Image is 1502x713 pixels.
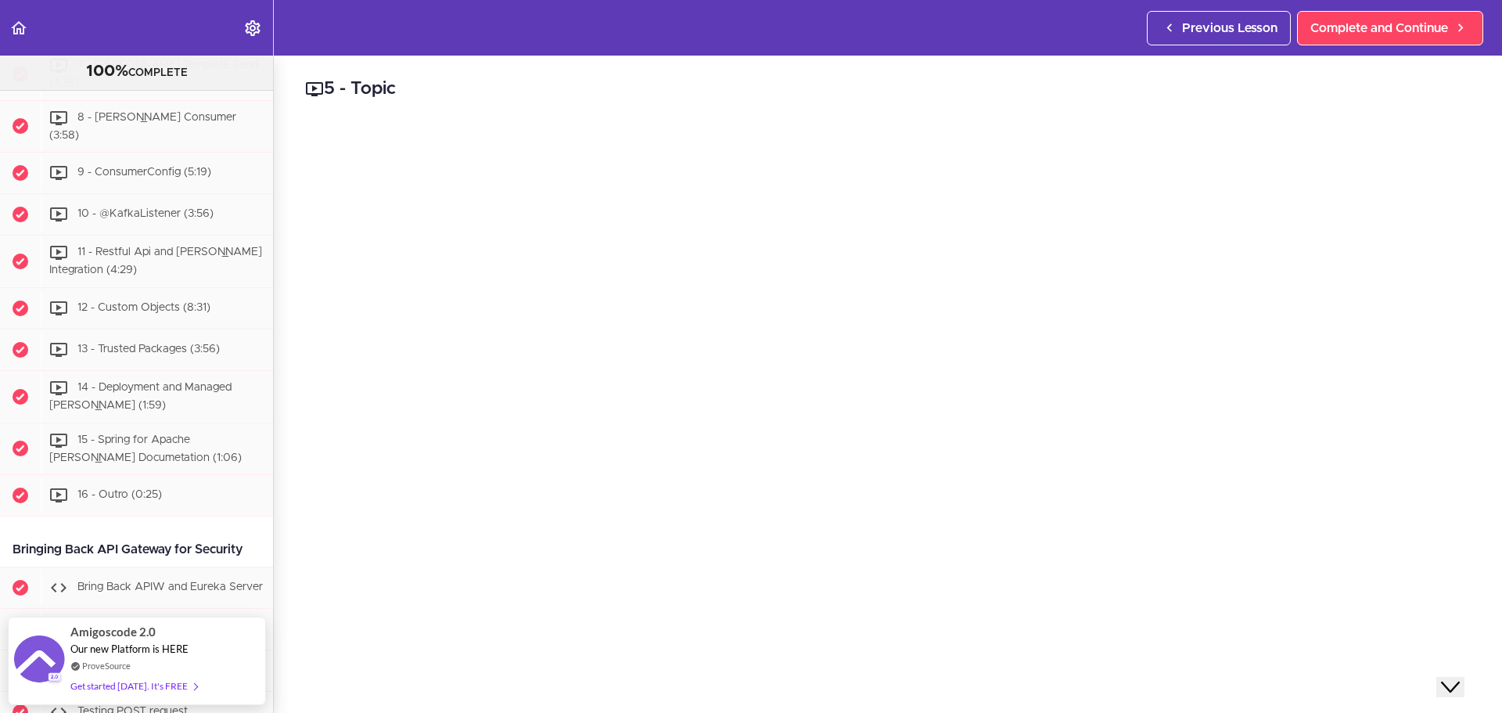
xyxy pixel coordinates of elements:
span: 15 - Spring for Apache [PERSON_NAME] Documetation (1:06) [49,434,242,463]
span: Previous Lesson [1182,19,1277,38]
a: Complete and Continue [1297,11,1483,45]
svg: Back to course curriculum [9,19,28,38]
span: 11 - Restful Api and [PERSON_NAME] Integration (4:29) [49,247,262,276]
span: 100% [86,63,128,79]
span: 8 - [PERSON_NAME] Consumer (3:58) [49,112,236,141]
span: Bring Back APIW and Eureka Server [77,582,263,593]
span: 12 - Custom Objects (8:31) [77,302,210,313]
a: ProveSource [82,659,131,672]
span: 9 - ConsumerConfig (5:19) [77,167,211,178]
h2: 5 - Topic [305,76,1471,103]
span: Amigoscode 2.0 [70,623,156,641]
span: Complete and Continue [1310,19,1448,38]
img: provesource social proof notification image [14,636,65,686]
div: Get started [DATE]. It's FREE [70,677,197,695]
iframe: chat widget [1213,654,1486,690]
span: 14 - Deployment and Managed [PERSON_NAME] (1:59) [49,382,232,411]
iframe: chat widget [1436,650,1486,697]
span: Our new Platform is HERE [70,643,189,655]
span: 16 - Outro (0:25) [77,490,162,501]
span: 13 - Trusted Packages (3:56) [77,344,220,355]
a: Previous Lesson [1147,11,1291,45]
svg: Settings Menu [243,19,262,38]
div: COMPLETE [20,62,253,82]
iframe: chat widget [1213,229,1486,636]
span: 10 - @KafkaListener (3:56) [77,209,214,220]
